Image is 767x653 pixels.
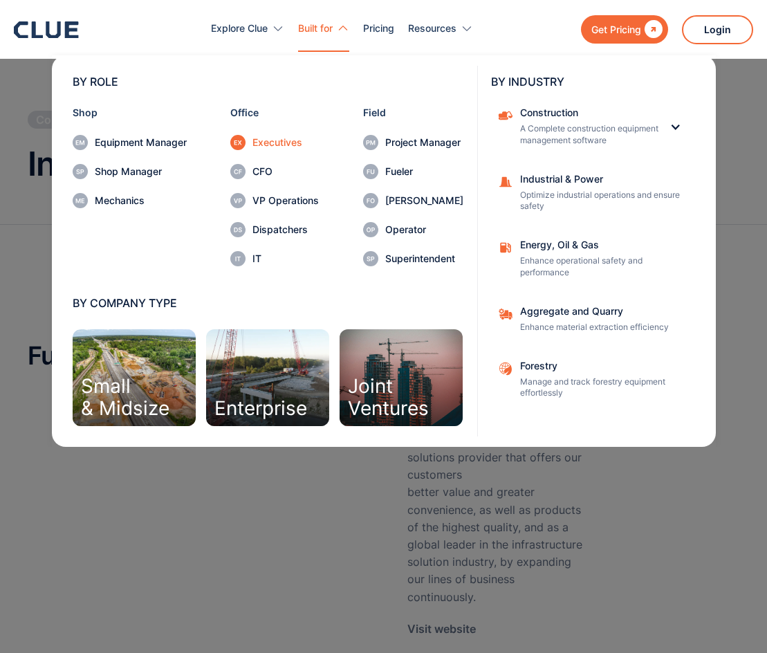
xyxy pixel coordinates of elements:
div: Executives [252,138,319,147]
div: BY COMPANY TYPE [73,297,463,309]
a: [PERSON_NAME] [363,193,463,208]
div: [PERSON_NAME] [385,196,463,205]
nav: Built for [14,52,753,447]
a: Pricing [363,7,394,50]
div: Enterprise [214,398,307,419]
div: Explore Clue [211,7,268,50]
div: Built for [298,7,349,50]
a: Shop Manager [73,164,187,179]
img: Construction cone icon [498,174,513,190]
p: Enhance material extraction efficiency [520,322,686,333]
div: Get Pricing [591,21,641,38]
div:  [641,21,663,38]
img: Aggregate and Quarry [498,306,513,322]
a: Mechanics [73,193,187,208]
div: Operator [385,225,463,234]
div: ConstructionConstructionA Complete construction equipment management software [491,101,695,154]
a: JointVentures [340,329,463,426]
div: Aggregate and Quarry [520,306,686,316]
a: Equipment Manager [73,135,187,150]
a: Visit website [407,620,476,638]
div: Construction [520,108,658,118]
div: Mechanics [95,196,187,205]
a: CFO [230,164,319,179]
div: CFO [252,167,319,176]
a: Enterprise [206,329,329,426]
div: Explore Clue [211,7,284,50]
div: VP Operations [252,196,319,205]
a: Superintendent [363,251,463,266]
p: Manage and track forestry equipment effortlessly [520,376,686,400]
a: ForestryManage and track forestry equipment effortlessly [491,354,695,407]
a: Login [682,15,753,44]
div: Field [363,108,463,118]
div: Resources [408,7,456,50]
a: Small& Midsize [73,329,196,426]
p: Enhance operational safety and performance [520,255,686,279]
img: Aggregate and Quarry [498,361,513,376]
a: Aggregate and QuarryEnhance material extraction efficiency [491,300,695,340]
div: Equipment Manager [95,138,187,147]
div: Shop [73,108,187,118]
div: Small & Midsize [81,376,169,419]
div: Joint Ventures [348,376,429,419]
p: Optimize industrial operations and ensure safety [520,190,686,213]
p: A Complete construction equipment management software [520,123,658,147]
a: Get Pricing [581,15,668,44]
iframe: Chat Widget [518,459,767,653]
a: IT [230,251,319,266]
div: Industrial & Power [520,174,686,184]
p: Global Leader in Infrastructure Solutions. We are leaping ahead as a total solutions provider tha... [407,379,585,606]
div: Office [230,108,319,118]
div: Dispatchers [252,225,319,234]
div: Built for [298,7,333,50]
img: fleet fuel icon [498,240,513,255]
a: Energy, Oil & GasEnhance operational safety and performance [491,233,695,286]
a: Executives [230,135,319,150]
a: ConstructionA Complete construction equipment management software [491,101,667,154]
div: Superintendent [385,254,463,264]
div: IT [252,254,319,264]
a: Operator [363,222,463,237]
div: Project Manager [385,138,463,147]
div: BY INDUSTRY [491,76,695,87]
div: Forestry [520,361,686,371]
a: Fueler [363,164,463,179]
div: Resources [408,7,473,50]
div: Shop Manager [95,167,187,176]
img: Construction [498,108,513,123]
a: Industrial & PowerOptimize industrial operations and ensure safety [491,167,695,220]
div: Fueler [385,167,463,176]
a: VP Operations [230,193,319,208]
a: Project Manager [363,135,463,150]
div: Energy, Oil & Gas [520,240,686,250]
a: Dispatchers [230,222,319,237]
div: BY ROLE [73,76,463,87]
